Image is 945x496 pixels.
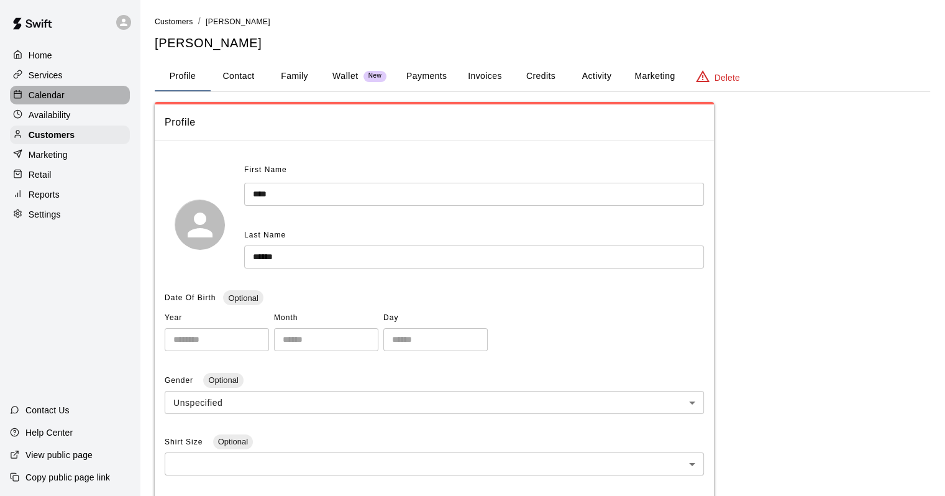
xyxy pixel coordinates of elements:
p: Contact Us [25,404,70,416]
p: Copy public page link [25,471,110,484]
button: Invoices [457,62,513,91]
div: basic tabs example [155,62,930,91]
p: Help Center [25,426,73,439]
span: Optional [213,437,253,446]
button: Family [267,62,322,91]
span: Day [383,308,488,328]
span: Profile [165,114,704,131]
button: Marketing [624,62,685,91]
a: Services [10,66,130,85]
nav: breadcrumb [155,15,930,29]
button: Contact [211,62,267,91]
p: Calendar [29,89,65,101]
p: Wallet [332,70,358,83]
button: Credits [513,62,568,91]
h5: [PERSON_NAME] [155,35,930,52]
a: Customers [155,16,193,26]
div: Unspecified [165,391,704,414]
span: New [363,72,386,80]
p: Reports [29,188,60,201]
a: Availability [10,106,130,124]
a: Customers [10,126,130,144]
span: Optional [223,293,263,303]
span: Year [165,308,269,328]
button: Profile [155,62,211,91]
span: Optional [203,375,243,385]
p: Retail [29,168,52,181]
p: View public page [25,449,93,461]
span: [PERSON_NAME] [206,17,270,26]
span: Shirt Size [165,438,206,446]
a: Home [10,46,130,65]
span: Gender [165,376,196,385]
span: Date Of Birth [165,293,216,302]
li: / [198,15,201,28]
a: Retail [10,165,130,184]
span: First Name [244,160,287,180]
a: Settings [10,205,130,224]
button: Payments [396,62,457,91]
button: Activity [568,62,624,91]
p: Delete [714,71,740,84]
p: Customers [29,129,75,141]
a: Reports [10,185,130,204]
p: Settings [29,208,61,221]
p: Availability [29,109,71,121]
a: Calendar [10,86,130,104]
span: Customers [155,17,193,26]
p: Services [29,69,63,81]
a: Marketing [10,145,130,164]
span: Month [274,308,378,328]
p: Marketing [29,149,68,161]
p: Home [29,49,52,62]
span: Last Name [244,231,286,239]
